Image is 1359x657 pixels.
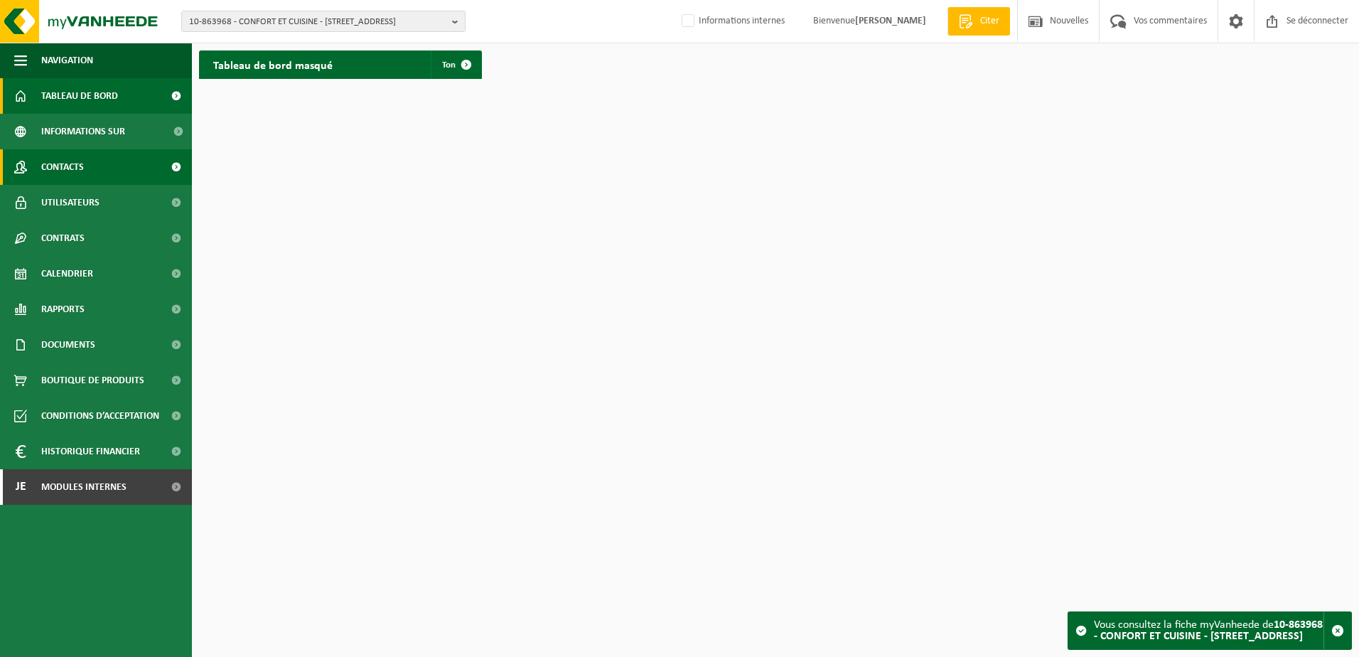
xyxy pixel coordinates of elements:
[442,60,456,70] span: Ton
[1094,612,1323,649] div: Vous consultez la fiche myVanheede de
[813,16,926,26] font: Bienvenue
[41,469,127,505] span: Modules internes
[41,327,95,363] span: Documents
[41,256,93,292] span: Calendrier
[41,185,100,220] span: Utilisateurs
[977,14,1003,28] span: Citer
[431,50,480,79] a: Ton
[41,363,144,398] span: Boutique de produits
[41,292,85,327] span: Rapports
[855,16,926,26] strong: [PERSON_NAME]
[181,11,466,32] button: 10-863968 - CONFORT ET CUISINE - [STREET_ADDRESS]
[41,43,93,78] span: Navigation
[41,220,85,256] span: Contrats
[679,11,785,32] label: Informations internes
[189,11,446,33] span: 10-863968 - CONFORT ET CUISINE - [STREET_ADDRESS]
[14,469,27,505] span: Je
[1094,619,1323,642] strong: 10-863968 - CONFORT ET CUISINE - [STREET_ADDRESS]
[41,398,159,434] span: Conditions d’acceptation
[41,114,164,149] span: Informations sur l’entreprise
[41,78,118,114] span: Tableau de bord
[199,50,347,78] h2: Tableau de bord masqué
[41,149,84,185] span: Contacts
[41,434,140,469] span: Historique financier
[947,7,1010,36] a: Citer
